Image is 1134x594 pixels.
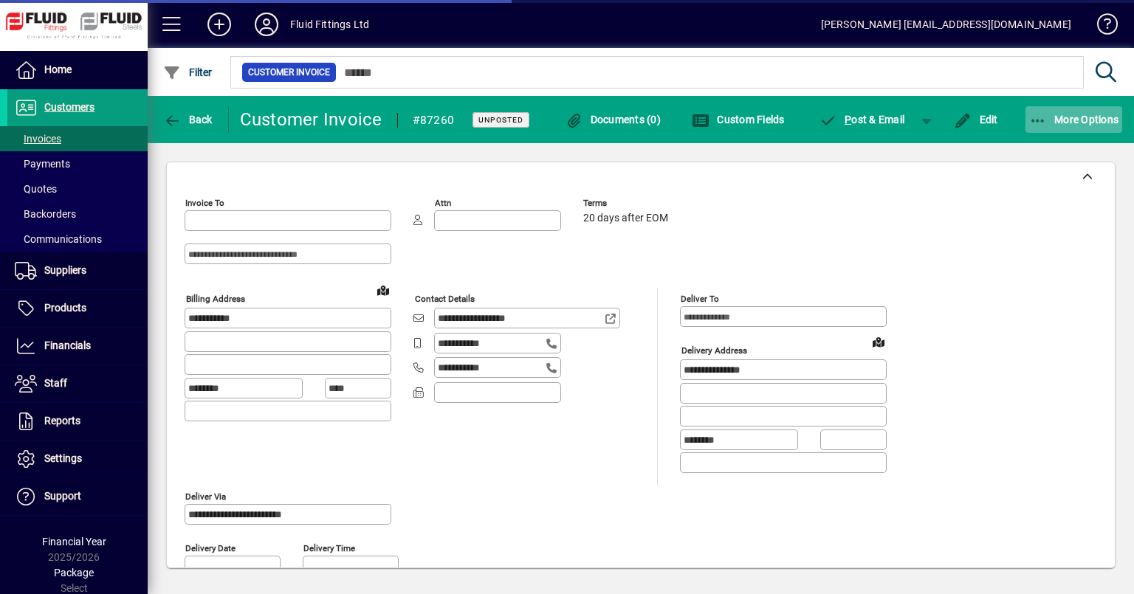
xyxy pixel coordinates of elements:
[159,106,216,133] button: Back
[148,106,229,133] app-page-header-button: Back
[290,13,369,36] div: Fluid Fittings Ltd
[954,114,998,125] span: Edit
[248,65,330,80] span: Customer Invoice
[7,151,148,176] a: Payments
[44,415,80,426] span: Reports
[185,491,226,501] mat-label: Deliver via
[44,377,67,389] span: Staff
[243,11,290,38] button: Profile
[692,114,785,125] span: Custom Fields
[7,290,148,327] a: Products
[413,108,455,132] div: #87260
[1029,114,1119,125] span: More Options
[478,115,523,125] span: Unposted
[845,114,851,125] span: P
[681,294,719,304] mat-label: Deliver To
[42,536,106,548] span: Financial Year
[44,302,86,314] span: Products
[821,13,1071,36] div: [PERSON_NAME] [EMAIL_ADDRESS][DOMAIN_NAME]
[15,183,57,195] span: Quotes
[15,133,61,145] span: Invoices
[185,542,236,553] mat-label: Delivery date
[7,227,148,252] a: Communications
[44,63,72,75] span: Home
[54,567,94,579] span: Package
[1025,106,1123,133] button: More Options
[7,201,148,227] a: Backorders
[583,198,672,208] span: Terms
[185,198,224,208] mat-label: Invoice To
[7,52,148,89] a: Home
[819,114,905,125] span: ost & Email
[7,328,148,365] a: Financials
[7,176,148,201] a: Quotes
[7,365,148,402] a: Staff
[565,114,661,125] span: Documents (0)
[583,213,668,224] span: 20 days after EOM
[7,252,148,289] a: Suppliers
[15,233,102,245] span: Communications
[812,106,913,133] button: Post & Email
[1086,3,1116,51] a: Knowledge Base
[7,403,148,440] a: Reports
[7,478,148,515] a: Support
[44,490,81,502] span: Support
[15,158,70,170] span: Payments
[44,101,94,113] span: Customers
[435,198,451,208] mat-label: Attn
[15,208,76,220] span: Backorders
[371,278,395,302] a: View on map
[44,452,82,464] span: Settings
[44,339,91,351] span: Financials
[163,66,213,78] span: Filter
[240,108,382,131] div: Customer Invoice
[950,106,1002,133] button: Edit
[561,106,664,133] button: Documents (0)
[7,126,148,151] a: Invoices
[196,11,243,38] button: Add
[303,542,355,553] mat-label: Delivery time
[163,114,213,125] span: Back
[159,59,216,86] button: Filter
[7,441,148,477] a: Settings
[867,330,890,353] a: View on map
[44,264,86,276] span: Suppliers
[688,106,788,133] button: Custom Fields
